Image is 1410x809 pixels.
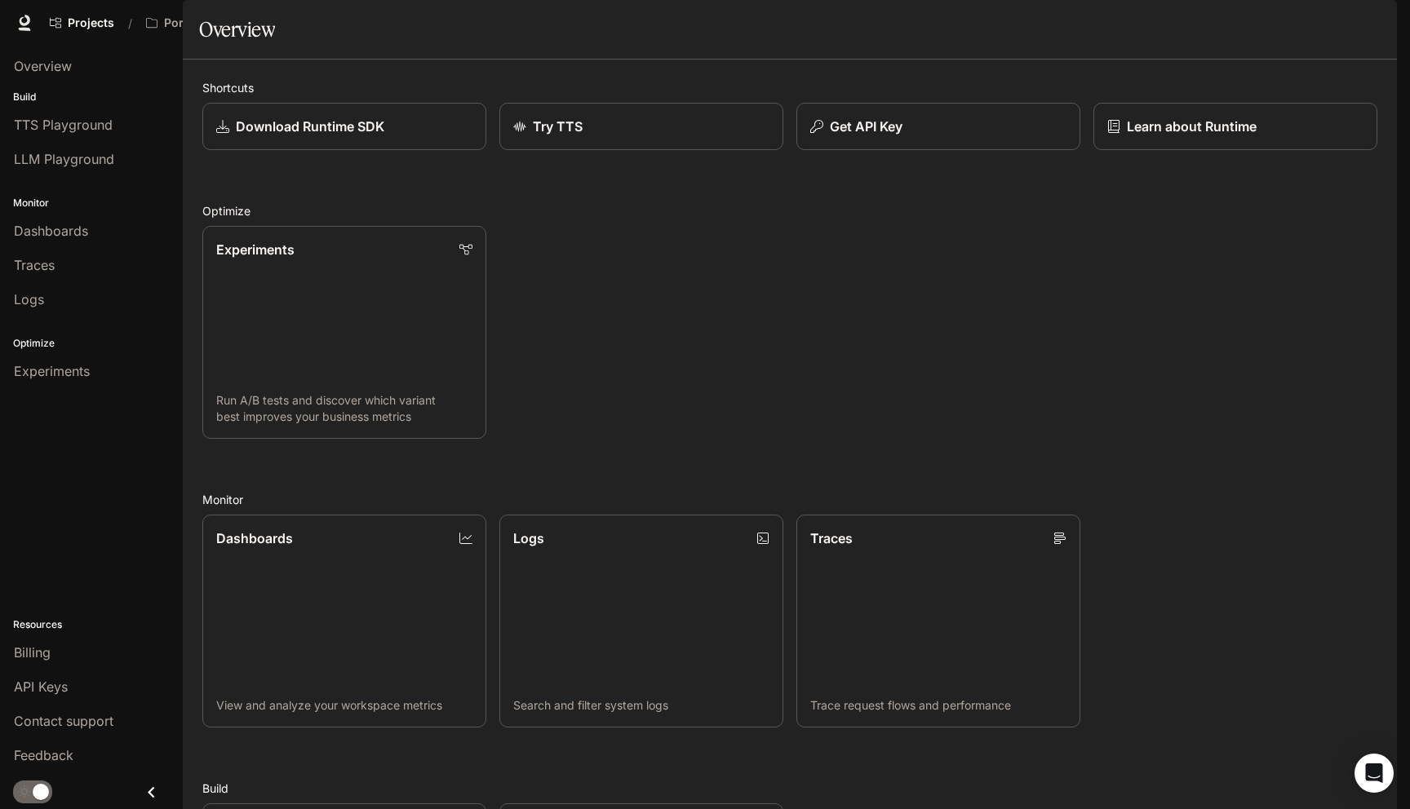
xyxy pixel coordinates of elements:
[796,515,1080,727] a: TracesTrace request flows and performance
[216,240,295,259] p: Experiments
[810,697,1066,714] p: Trace request flows and performance
[1127,117,1257,136] p: Learn about Runtime
[830,117,902,136] p: Get API Key
[139,7,271,39] button: Open workspace menu
[1355,754,1394,793] div: Open Intercom Messenger
[513,528,544,548] p: Logs
[216,392,472,425] p: Run A/B tests and discover which variant best improves your business metrics
[810,528,853,548] p: Traces
[533,117,583,136] p: Try TTS
[513,697,769,714] p: Search and filter system logs
[202,491,1377,508] h2: Monitor
[1093,103,1377,150] a: Learn about Runtime
[42,7,122,39] a: Go to projects
[499,515,783,727] a: LogsSearch and filter system logs
[202,226,486,439] a: ExperimentsRun A/B tests and discover which variant best improves your business metrics
[216,528,293,548] p: Dashboards
[202,103,486,150] a: Download Runtime SDK
[202,202,1377,219] h2: Optimize
[202,515,486,727] a: DashboardsView and analyze your workspace metrics
[122,15,139,32] div: /
[236,117,384,136] p: Download Runtime SDK
[199,13,275,46] h1: Overview
[202,780,1377,797] h2: Build
[499,103,783,150] a: Try TTS
[216,697,472,714] p: View and analyze your workspace metrics
[202,79,1377,96] h2: Shortcuts
[796,103,1080,150] button: Get API Key
[68,16,114,30] span: Projects
[164,16,246,30] p: Portal UI Tests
